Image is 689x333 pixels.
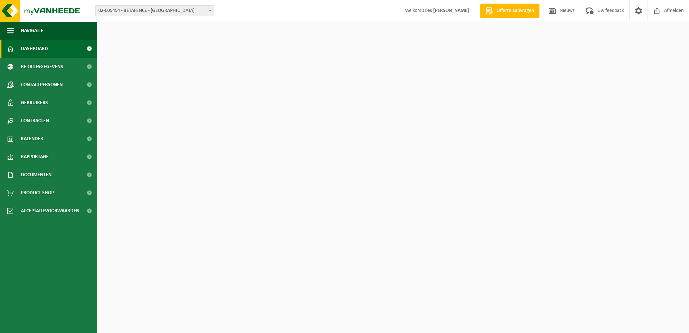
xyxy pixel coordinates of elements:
span: Gebruikers [21,94,48,112]
span: 02-009494 - BETAFENCE - HARELBEKE [95,6,214,16]
a: Offerte aanvragen [480,4,539,18]
strong: Dries [PERSON_NAME] [421,8,469,13]
span: Rapportage [21,148,49,166]
span: Offerte aanvragen [495,7,536,14]
span: Bedrijfsgegevens [21,58,63,76]
span: Documenten [21,166,52,184]
span: Navigatie [21,22,43,40]
span: Contracten [21,112,49,130]
span: Contactpersonen [21,76,63,94]
span: Kalender [21,130,43,148]
span: Dashboard [21,40,48,58]
span: Product Shop [21,184,54,202]
span: Acceptatievoorwaarden [21,202,79,220]
span: 02-009494 - BETAFENCE - HARELBEKE [95,5,214,16]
